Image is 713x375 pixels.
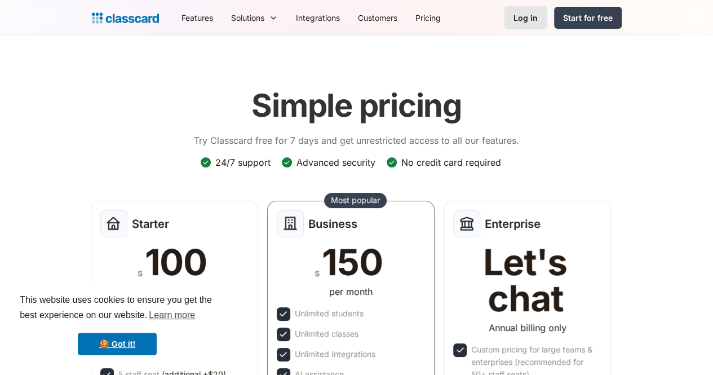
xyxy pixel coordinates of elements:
[295,348,375,360] div: Unlimited Integrations
[563,12,613,24] div: Start for free
[147,307,197,324] a: learn more about cookies
[295,328,358,340] div: Unlimited classes
[222,5,287,30] div: Solutions
[489,321,566,334] div: Annual billing only
[485,217,541,231] h2: Enterprise
[406,5,450,30] a: Pricing
[78,333,157,355] a: dismiss cookie message
[349,5,406,30] a: Customers
[251,87,462,125] h1: Simple pricing
[287,5,349,30] a: Integrations
[554,7,622,29] a: Start for free
[322,244,382,280] div: 150
[308,217,357,231] h2: Business
[194,134,519,147] p: Try Classcard free for 7 days and get unrestricted access to all our features.
[138,266,143,280] div: $
[9,283,225,366] div: cookieconsent
[20,293,215,324] span: This website uses cookies to ensure you get the best experience on our website.
[453,244,597,316] div: Let's chat
[92,10,159,26] a: home
[504,6,547,29] a: Log in
[295,307,364,320] div: Unlimited students
[331,195,380,206] div: Most popular
[315,266,320,280] div: $
[172,5,222,30] a: Features
[296,156,375,169] div: Advanced security
[329,285,373,298] div: per month
[145,244,207,280] div: 100
[231,12,264,24] div: Solutions
[401,156,501,169] div: No credit card required
[215,156,271,169] div: 24/7 support
[132,217,169,231] h2: Starter
[513,12,538,24] div: Log in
